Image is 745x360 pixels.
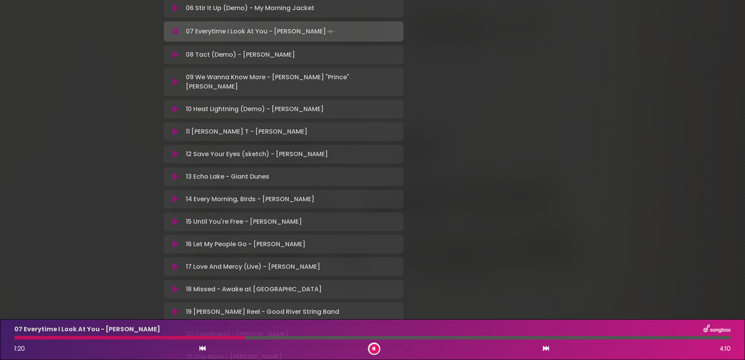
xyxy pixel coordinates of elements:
p: 14 Every Morning, Birds - [PERSON_NAME] [186,195,314,204]
p: 19 [PERSON_NAME] Reel - Good River String Band [186,307,339,317]
p: 13 Echo Lake - Giant Dunes [186,172,269,181]
p: 12 Save Your Eyes (sketch) - [PERSON_NAME] [186,150,328,159]
img: songbox-logo-white.png [703,324,731,334]
p: 18 Missed - Awake at [GEOGRAPHIC_DATA] [186,285,322,294]
span: 4:10 [719,344,731,353]
p: 07 Everytime I Look At You - [PERSON_NAME] [186,26,337,37]
p: 10 Heat Lightning (Demo) - [PERSON_NAME] [186,104,324,114]
p: 11 [PERSON_NAME] T - [PERSON_NAME] [186,127,307,136]
img: waveform4.gif [326,26,337,37]
p: 17 Love And Mercy (Live) - [PERSON_NAME] [186,262,320,271]
p: 06 Stir It Up (Demo) - My Morning Jacket [186,3,314,13]
p: 15 Until You're Free - [PERSON_NAME] [186,217,302,226]
p: 08 Tact (Demo) - [PERSON_NAME] [186,50,295,59]
p: 07 Everytime I Look At You - [PERSON_NAME] [14,325,160,334]
p: 09 We Wanna Know More - [PERSON_NAME] "Prince" [PERSON_NAME] [186,73,398,91]
p: 16 Let My People Go - [PERSON_NAME] [186,240,305,249]
span: 1:20 [14,344,25,353]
